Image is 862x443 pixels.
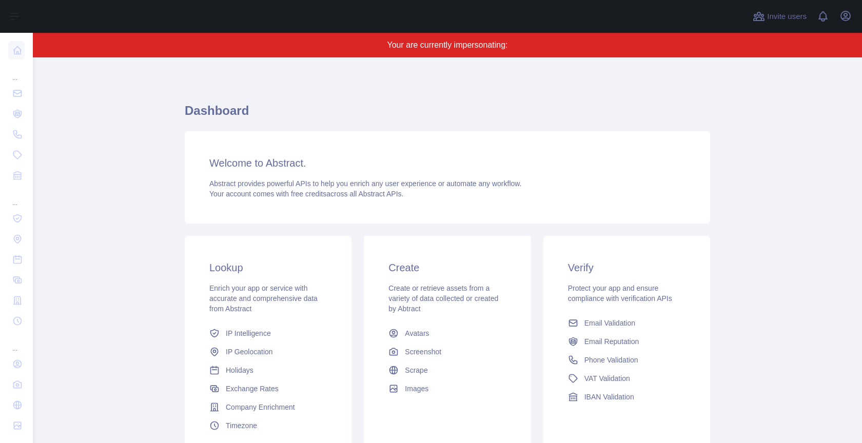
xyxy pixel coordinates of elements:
a: Timezone [205,416,331,435]
div: ... [8,332,25,353]
a: IP Intelligence [205,324,331,343]
span: Scrape [405,365,427,375]
a: Images [384,379,510,398]
span: Email Validation [584,318,635,328]
span: Create or retrieve assets from a variety of data collected or created by Abtract [388,284,498,313]
span: IBAN Validation [584,392,634,402]
span: IP Geolocation [226,347,273,357]
span: Exchange Rates [226,384,279,394]
a: IBAN Validation [564,388,690,406]
a: Phone Validation [564,351,690,369]
a: Avatars [384,324,510,343]
a: VAT Validation [564,369,690,388]
div: ... [8,62,25,82]
span: Company Enrichment [226,402,295,412]
span: Phone Validation [584,355,638,365]
a: Exchange Rates [205,379,331,398]
span: Invite users [767,11,807,23]
h3: Verify [568,260,685,275]
div: ... [8,187,25,207]
h3: Welcome to Abstract. [209,156,685,170]
h3: Lookup [209,260,327,275]
span: Email Reputation [584,336,639,347]
span: Images [405,384,428,394]
span: Holidays [226,365,253,375]
a: Holidays [205,361,331,379]
span: Your are currently impersonating: [387,41,507,49]
span: Enrich your app or service with accurate and comprehensive data from Abstract [209,284,318,313]
span: Avatars [405,328,429,338]
h1: Dashboard [185,103,710,127]
a: Email Reputation [564,332,690,351]
span: Protect your app and ensure compliance with verification APIs [568,284,672,303]
span: Your account comes with across all Abstract APIs. [209,190,403,198]
span: VAT Validation [584,373,630,384]
a: Scrape [384,361,510,379]
span: Screenshot [405,347,441,357]
a: IP Geolocation [205,343,331,361]
a: Company Enrichment [205,398,331,416]
button: Invite users [751,8,809,25]
a: Email Validation [564,314,690,332]
a: Screenshot [384,343,510,361]
span: Timezone [226,420,257,431]
span: IP Intelligence [226,328,271,338]
h3: Create [388,260,506,275]
span: free credits [291,190,326,198]
span: Abstract provides powerful APIs to help you enrich any user experience or automate any workflow. [209,179,522,188]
